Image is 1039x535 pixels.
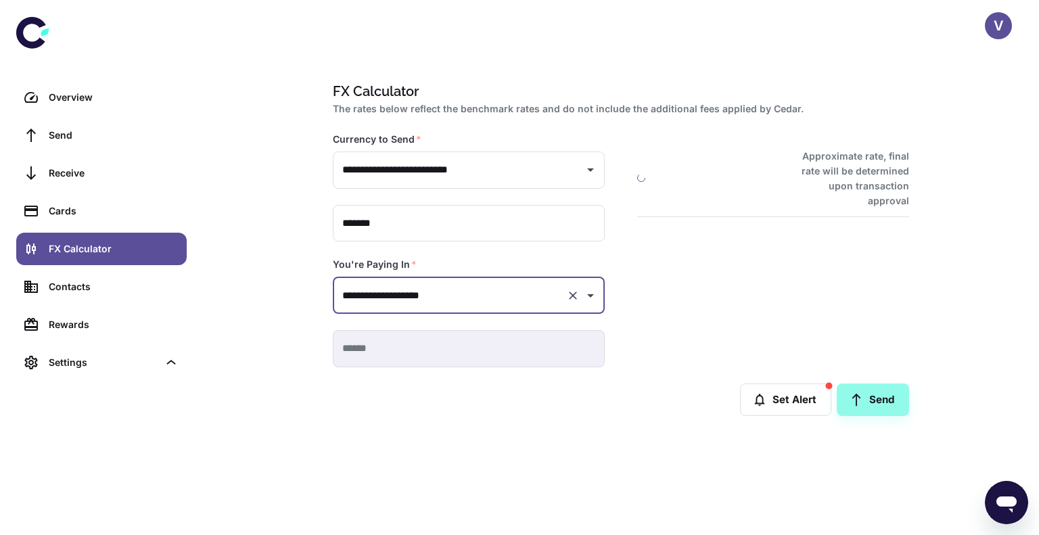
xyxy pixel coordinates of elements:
div: Contacts [49,279,179,294]
h6: Approximate rate, final rate will be determined upon transaction approval [787,149,909,208]
div: Receive [49,166,179,181]
h1: FX Calculator [333,81,904,101]
div: Settings [16,346,187,379]
a: Overview [16,81,187,114]
a: Contacts [16,271,187,303]
a: Send [837,383,909,416]
a: FX Calculator [16,233,187,265]
iframe: Button to launch messaging window [985,481,1028,524]
div: FX Calculator [49,241,179,256]
div: Settings [49,355,158,370]
button: Clear [563,286,582,305]
button: Open [581,160,600,179]
button: V [985,12,1012,39]
a: Send [16,119,187,152]
button: Open [581,286,600,305]
a: Receive [16,157,187,189]
div: Send [49,128,179,143]
label: Currency to Send [333,133,421,146]
div: Cards [49,204,179,218]
div: Overview [49,90,179,105]
button: Set Alert [740,383,831,416]
div: Rewards [49,317,179,332]
label: You're Paying In [333,258,417,271]
a: Cards [16,195,187,227]
a: Rewards [16,308,187,341]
